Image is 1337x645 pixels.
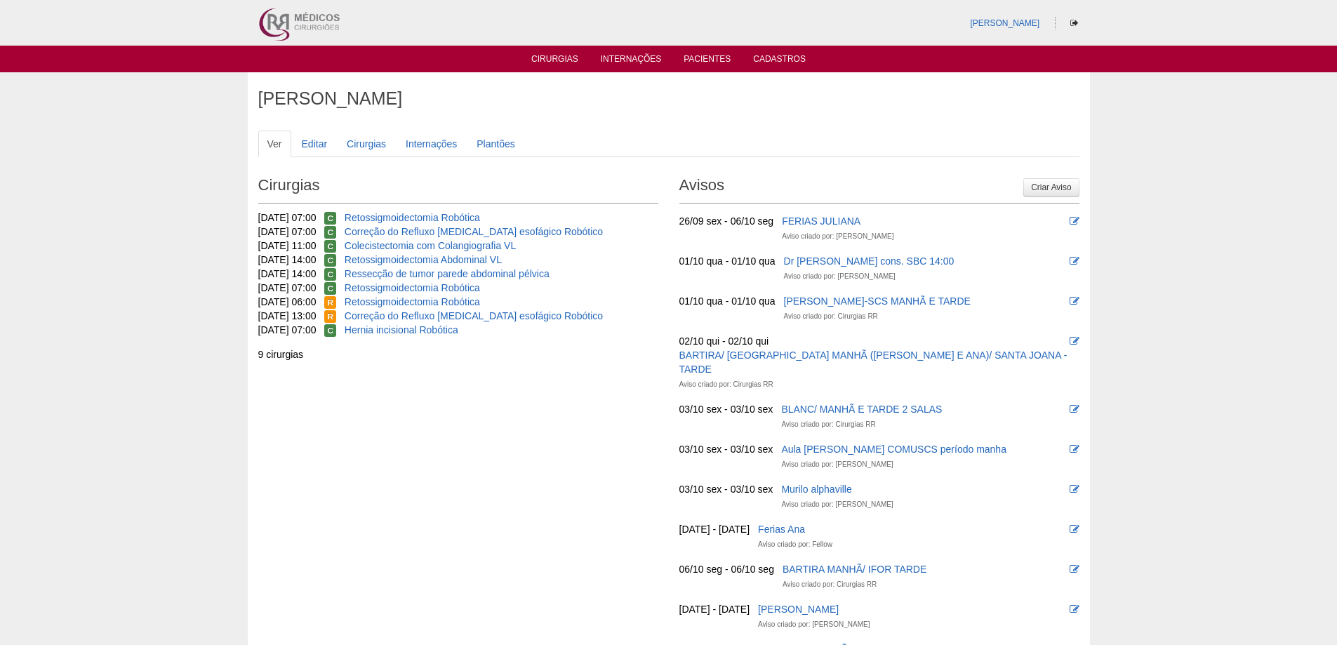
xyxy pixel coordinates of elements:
h2: Cirurgias [258,171,658,204]
i: Editar [1070,296,1079,306]
div: Aviso criado por: Cirurgias RR [781,418,875,432]
span: [DATE] 14:00 [258,254,317,265]
span: Confirmada [324,268,336,281]
div: [DATE] - [DATE] [679,522,750,536]
div: 26/09 sex - 06/10 seg [679,214,774,228]
a: Ver [258,131,291,157]
div: Aviso criado por: Fellow [758,538,832,552]
div: 02/10 qui - 02/10 qui [679,334,769,348]
a: Murilo alphaville [781,484,851,495]
i: Editar [1070,444,1079,454]
div: 06/10 seg - 06/10 seg [679,562,774,576]
a: Cirurgias [338,131,395,157]
div: 01/10 qua - 01/10 qua [679,254,776,268]
div: 03/10 sex - 03/10 sex [679,402,773,416]
span: Reservada [324,310,336,323]
a: Ferias Ana [758,524,805,535]
span: [DATE] 06:00 [258,296,317,307]
a: Correção do Refluxo [MEDICAL_DATA] esofágico Robótico [345,310,603,321]
i: Editar [1070,256,1079,266]
a: Hernia incisional Robótica [345,324,458,335]
a: Aula [PERSON_NAME] COMUSCS período manha [781,444,1006,455]
div: Aviso criado por: Cirurgias RR [679,378,773,392]
div: Aviso criado por: [PERSON_NAME] [781,458,893,472]
i: Editar [1070,604,1079,614]
i: Editar [1070,404,1079,414]
a: [PERSON_NAME] [970,18,1039,28]
a: Cadastros [753,54,806,68]
div: 03/10 sex - 03/10 sex [679,442,773,456]
div: Aviso criado por: Cirurgias RR [783,578,877,592]
a: Internações [601,54,662,68]
div: Aviso criado por: [PERSON_NAME] [782,230,893,244]
span: Confirmada [324,254,336,267]
div: Aviso criado por: [PERSON_NAME] [758,618,870,632]
a: Retossigmoidectomia Robótica [345,282,480,293]
span: Reservada [324,296,336,309]
i: Editar [1070,564,1079,574]
i: Editar [1070,524,1079,534]
a: Ressecção de tumor parede abdominal pélvica [345,268,550,279]
a: Colecistectomia com Colangiografia VL [345,240,516,251]
a: Criar Aviso [1023,178,1079,197]
a: [PERSON_NAME]-SCS MANHÃ E TARDE [784,295,971,307]
div: 9 cirurgias [258,347,658,361]
a: Retossigmoidectomia Robótica [345,296,480,307]
span: Confirmada [324,212,336,225]
span: Confirmada [324,240,336,253]
div: Aviso criado por: [PERSON_NAME] [784,270,896,284]
span: [DATE] 11:00 [258,240,317,251]
a: [PERSON_NAME] [758,604,839,615]
span: [DATE] 07:00 [258,324,317,335]
a: Dr [PERSON_NAME] cons. SBC 14:00 [784,255,954,267]
span: [DATE] 14:00 [258,268,317,279]
a: BARTIRA/ [GEOGRAPHIC_DATA] MANHÃ ([PERSON_NAME] E ANA)/ SANTA JOANA -TARDE [679,350,1067,375]
div: [DATE] - [DATE] [679,602,750,616]
a: Retossigmoidectomia Abdominal VL [345,254,502,265]
a: BARTIRA MANHÃ/ IFOR TARDE [783,564,926,575]
a: Correção do Refluxo [MEDICAL_DATA] esofágico Robótico [345,226,603,237]
a: Editar [293,131,337,157]
a: Retossigmoidectomia Robótica [345,212,480,223]
i: Editar [1070,484,1079,494]
a: BLANC/ MANHÃ E TARDE 2 SALAS [781,404,942,415]
i: Editar [1070,336,1079,346]
a: FERIAS JULIANA [782,215,860,227]
h2: Avisos [679,171,1079,204]
div: 01/10 qua - 01/10 qua [679,294,776,308]
a: Plantões [467,131,524,157]
a: Pacientes [684,54,731,68]
div: Aviso criado por: [PERSON_NAME] [781,498,893,512]
span: [DATE] 07:00 [258,212,317,223]
a: Internações [397,131,466,157]
div: 03/10 sex - 03/10 sex [679,482,773,496]
span: Confirmada [324,226,336,239]
i: Sair [1070,19,1078,27]
div: Aviso criado por: Cirurgias RR [784,310,878,324]
span: [DATE] 07:00 [258,282,317,293]
span: [DATE] 13:00 [258,310,317,321]
i: Editar [1070,216,1079,226]
h1: [PERSON_NAME] [258,90,1079,107]
span: Confirmada [324,324,336,337]
span: Confirmada [324,282,336,295]
a: Cirurgias [531,54,578,68]
span: [DATE] 07:00 [258,226,317,237]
